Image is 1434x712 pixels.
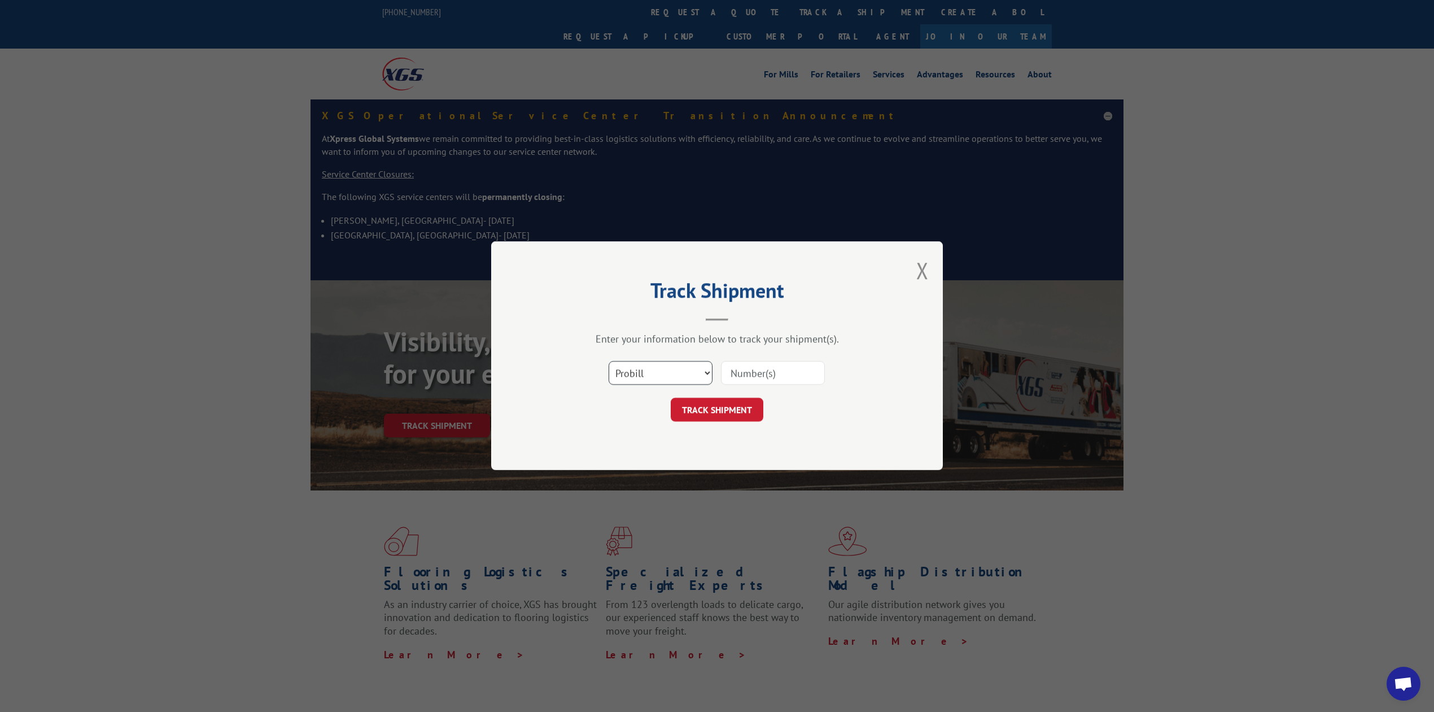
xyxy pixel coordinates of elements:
[548,283,886,304] h2: Track Shipment
[916,255,929,285] button: Close modal
[721,362,825,385] input: Number(s)
[1387,667,1420,701] a: Open chat
[671,398,763,422] button: TRACK SHIPMENT
[548,333,886,346] div: Enter your information below to track your shipment(s).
